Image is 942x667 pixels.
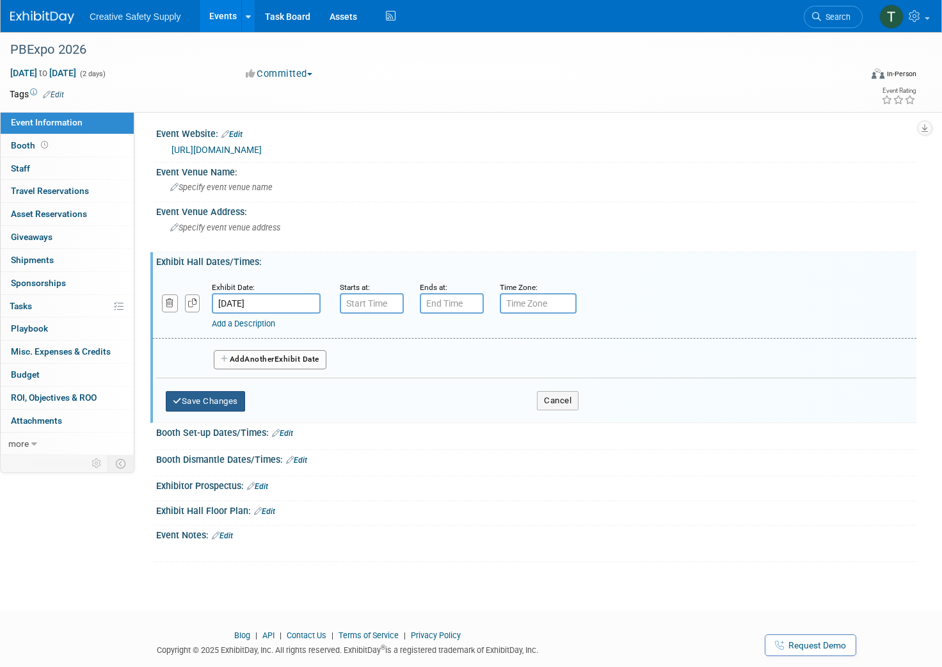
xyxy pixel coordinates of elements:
span: Another [244,355,275,364]
a: Misc. Expenses & Credits [1,341,134,363]
a: ROI, Objectives & ROO [1,387,134,409]
a: Edit [272,429,293,438]
span: Tasks [10,301,32,311]
span: (2 days) [79,70,106,78]
span: Playbook [11,323,48,333]
sup: ® [381,644,385,651]
span: more [8,438,29,449]
span: Asset Reservations [11,209,87,219]
input: Date [212,293,321,314]
img: Thom Cheney [879,4,904,29]
div: Exhibit Hall Dates/Times: [156,252,916,268]
a: Request Demo [765,634,856,656]
span: Event Information [11,117,83,127]
span: | [401,631,409,640]
a: Attachments [1,410,134,432]
div: Event Website: [156,124,916,141]
img: Format-Inperson.png [872,68,884,79]
a: Privacy Policy [411,631,461,640]
div: Exhibitor Prospectus: [156,476,916,493]
span: Specify event venue address [170,223,280,232]
span: Booth not reserved yet [38,140,51,150]
a: Edit [247,482,268,491]
a: Add a Description [212,319,275,328]
a: Booth [1,134,134,157]
span: ROI, Objectives & ROO [11,392,97,403]
a: Edit [43,90,64,99]
a: Giveaways [1,226,134,248]
span: | [276,631,285,640]
small: Starts at: [340,283,370,292]
span: | [252,631,260,640]
input: End Time [420,293,484,314]
a: Asset Reservations [1,203,134,225]
a: Playbook [1,317,134,340]
span: Staff [11,163,30,173]
a: Event Information [1,111,134,134]
span: Sponsorships [11,278,66,288]
span: Budget [11,369,40,380]
a: Terms of Service [339,631,399,640]
a: Tasks [1,295,134,317]
a: Sponsorships [1,272,134,294]
div: PBExpo 2026 [6,38,839,61]
span: Creative Safety Supply [90,12,180,22]
span: Giveaways [11,232,52,242]
span: | [328,631,337,640]
span: Travel Reservations [11,186,89,196]
input: Time Zone [500,293,577,314]
div: Copyright © 2025 ExhibitDay, Inc. All rights reserved. ExhibitDay is a registered trademark of Ex... [10,641,685,656]
span: Attachments [11,415,62,426]
div: Event Notes: [156,526,916,542]
small: Ends at: [420,283,447,292]
button: Cancel [537,391,579,410]
input: Start Time [340,293,404,314]
img: ExhibitDay [10,11,74,24]
div: Event Venue Address: [156,202,916,218]
span: to [37,68,49,78]
div: Booth Dismantle Dates/Times: [156,450,916,467]
span: Booth [11,140,51,150]
div: Event Venue Name: [156,163,916,179]
div: Booth Set-up Dates/Times: [156,423,916,440]
span: Misc. Expenses & Credits [11,346,111,357]
button: AddAnotherExhibit Date [214,350,326,369]
a: Edit [254,507,275,516]
a: [URL][DOMAIN_NAME] [172,145,262,155]
a: Edit [221,130,243,139]
span: [DATE] [DATE] [10,67,77,79]
a: Search [804,6,863,28]
div: Exhibit Hall Floor Plan: [156,501,916,518]
button: Save Changes [166,391,245,412]
div: Event Format [781,67,916,86]
small: Time Zone: [500,283,538,292]
a: Edit [286,456,307,465]
div: In-Person [886,69,916,79]
td: Personalize Event Tab Strip [86,455,108,472]
td: Toggle Event Tabs [108,455,134,472]
a: more [1,433,134,455]
button: Committed [241,67,317,81]
a: API [262,631,275,640]
span: Shipments [11,255,54,265]
a: Budget [1,364,134,386]
span: Specify event venue name [170,182,273,192]
a: Shipments [1,249,134,271]
a: Contact Us [287,631,326,640]
td: Tags [10,88,64,100]
span: Search [821,12,850,22]
a: Travel Reservations [1,180,134,202]
div: Event Rating [881,88,916,94]
small: Exhibit Date: [212,283,255,292]
a: Edit [212,531,233,540]
a: Blog [234,631,250,640]
a: Staff [1,157,134,180]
